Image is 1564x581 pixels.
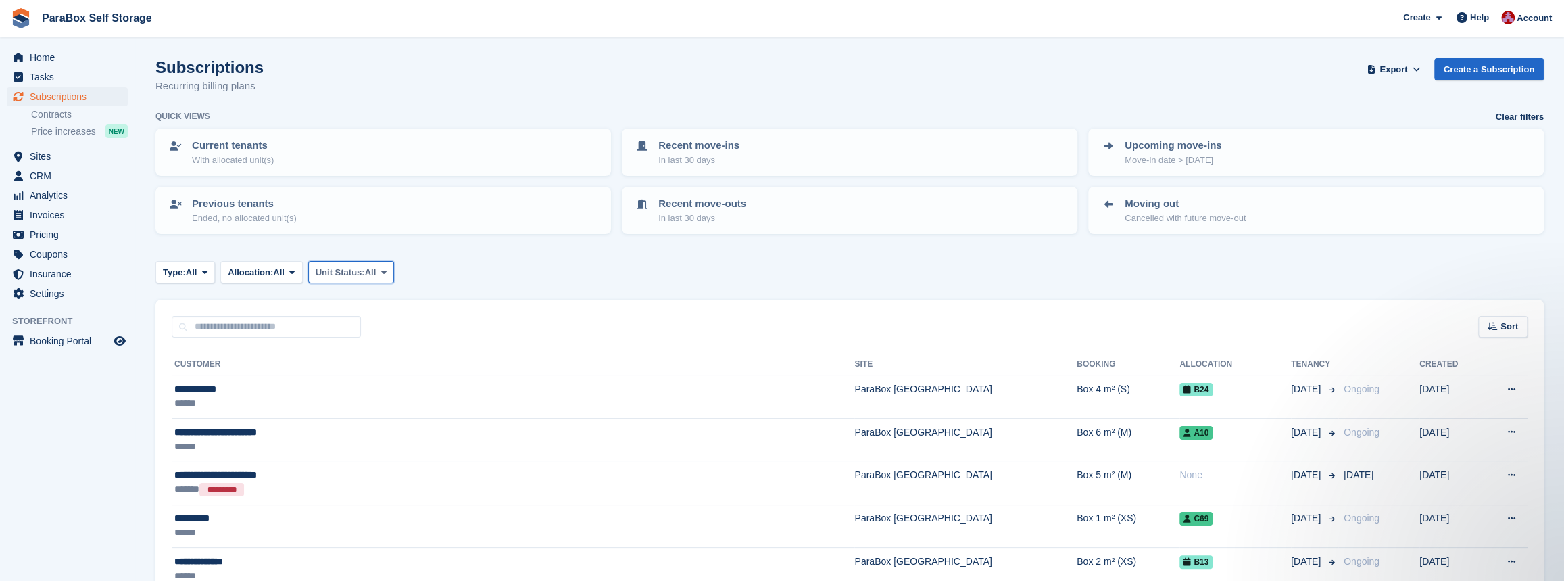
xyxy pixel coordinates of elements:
span: Price increases [31,125,96,138]
td: Box 6 m² (M) [1077,418,1179,461]
a: Moving out Cancelled with future move-out [1090,188,1542,233]
span: [DATE] [1291,382,1323,396]
p: Upcoming move-ins [1125,138,1221,154]
span: Ongoing [1344,556,1379,567]
span: Analytics [30,186,111,205]
p: Recent move-ins [658,138,739,154]
p: In last 30 days [658,212,746,225]
a: menu [7,284,128,303]
span: Pricing [30,225,111,244]
span: CRM [30,166,111,185]
td: [DATE] [1419,505,1482,548]
td: [DATE] [1419,375,1482,419]
span: B13 [1179,555,1213,569]
p: Recurring billing plans [155,78,264,94]
span: Account [1517,11,1552,25]
th: Created [1419,354,1482,375]
p: Moving out [1125,196,1246,212]
span: [DATE] [1291,468,1323,482]
a: menu [7,166,128,185]
button: Unit Status: All [308,261,394,283]
p: Recent move-outs [658,196,746,212]
a: Recent move-ins In last 30 days [623,130,1076,175]
span: Insurance [30,264,111,283]
p: Current tenants [192,138,274,154]
a: menu [7,331,128,350]
button: Export [1364,58,1423,80]
a: menu [7,225,128,244]
span: Create [1403,11,1430,24]
a: Create a Subscription [1434,58,1544,80]
span: Ongoing [1344,427,1379,438]
span: [DATE] [1291,511,1323,526]
img: stora-icon-8386f47178a22dfd0bd8f6a31ec36ba5ce8667c1dd55bd0f319d3a0aa187defe.svg [11,8,31,28]
span: Help [1470,11,1489,24]
span: Ongoing [1344,384,1379,394]
img: Yan Grandjean [1501,11,1515,24]
span: Home [30,48,111,67]
a: Preview store [112,333,128,349]
span: Storefront [12,315,135,328]
a: Previous tenants Ended, no allocated unit(s) [157,188,610,233]
span: [DATE] [1344,469,1373,480]
th: Booking [1077,354,1179,375]
span: Ongoing [1344,513,1379,524]
button: Allocation: All [220,261,303,283]
td: ParaBox [GEOGRAPHIC_DATA] [854,505,1077,548]
span: All [365,266,376,279]
span: Coupons [30,245,111,264]
span: Tasks [30,68,111,87]
td: ParaBox [GEOGRAPHIC_DATA] [854,461,1077,505]
span: [DATE] [1291,425,1323,440]
span: Invoices [30,206,111,225]
span: Subscriptions [30,87,111,106]
h6: Quick views [155,110,210,122]
div: NEW [105,124,128,138]
th: Site [854,354,1077,375]
p: Previous tenants [192,196,297,212]
span: Settings [30,284,111,303]
a: menu [7,87,128,106]
span: Type: [163,266,186,279]
a: menu [7,245,128,264]
a: menu [7,68,128,87]
td: ParaBox [GEOGRAPHIC_DATA] [854,375,1077,419]
a: Contracts [31,108,128,121]
span: C69 [1179,512,1213,526]
span: Unit Status: [316,266,365,279]
span: All [186,266,197,279]
a: menu [7,48,128,67]
p: Ended, no allocated unit(s) [192,212,297,225]
th: Tenancy [1291,354,1338,375]
a: Price increases NEW [31,124,128,139]
td: [DATE] [1419,418,1482,461]
a: menu [7,186,128,205]
p: With allocated unit(s) [192,154,274,167]
a: menu [7,206,128,225]
a: Upcoming move-ins Move-in date > [DATE] [1090,130,1542,175]
a: Clear filters [1495,110,1544,124]
h1: Subscriptions [155,58,264,76]
span: A10 [1179,426,1213,440]
a: Recent move-outs In last 30 days [623,188,1076,233]
p: Cancelled with future move-out [1125,212,1246,225]
span: Booking Portal [30,331,111,350]
span: Sites [30,147,111,166]
span: Allocation: [228,266,273,279]
button: Type: All [155,261,215,283]
p: In last 30 days [658,154,739,167]
a: ParaBox Self Storage [36,7,157,29]
span: Sort [1500,320,1518,333]
td: Box 4 m² (S) [1077,375,1179,419]
span: Export [1379,63,1407,76]
td: [DATE] [1419,461,1482,505]
td: Box 1 m² (XS) [1077,505,1179,548]
p: Move-in date > [DATE] [1125,154,1221,167]
div: None [1179,468,1291,482]
td: ParaBox [GEOGRAPHIC_DATA] [854,418,1077,461]
th: Allocation [1179,354,1291,375]
span: B24 [1179,383,1213,396]
span: [DATE] [1291,555,1323,569]
span: All [273,266,285,279]
a: menu [7,147,128,166]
